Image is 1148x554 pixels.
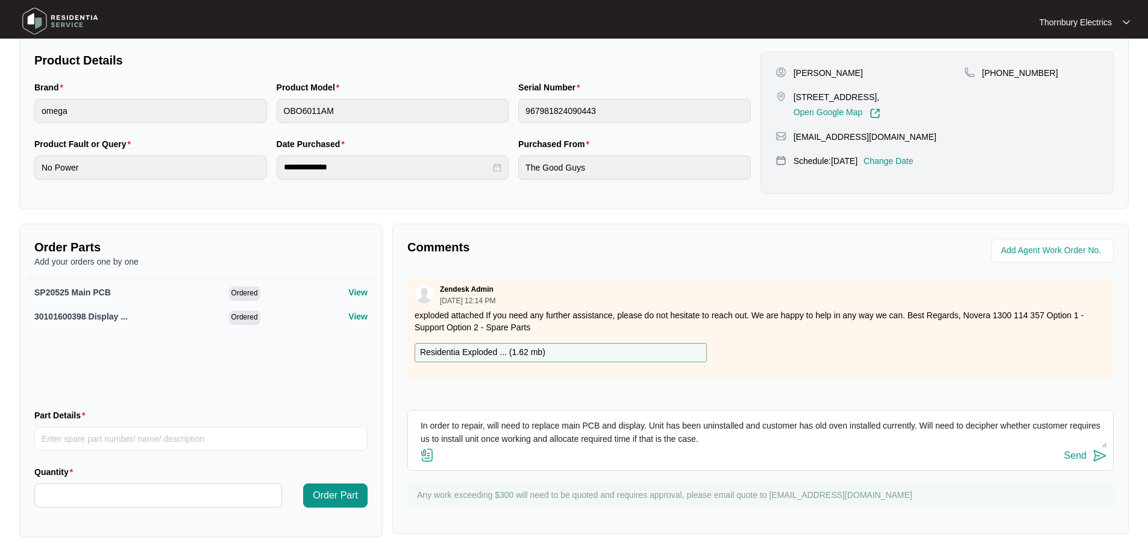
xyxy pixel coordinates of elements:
[34,288,111,297] span: SP20525 Main PCB
[794,91,880,103] p: [STREET_ADDRESS],
[870,108,880,119] img: Link-External
[277,99,509,123] input: Product Model
[34,52,751,69] p: Product Details
[440,297,495,304] p: [DATE] 12:14 PM
[35,484,281,507] input: Quantity
[313,488,358,503] span: Order Part
[34,427,368,451] input: Part Details
[417,489,1108,501] p: Any work exceeding $300 will need to be quoted and requires approval, please email quote to [EMAI...
[776,67,786,78] img: user-pin
[982,67,1058,79] p: [PHONE_NUMBER]
[303,483,368,508] button: Order Part
[518,156,751,180] input: Purchased From
[34,466,78,478] label: Quantity
[18,3,102,39] img: residentia service logo
[518,99,751,123] input: Serial Number
[277,138,350,150] label: Date Purchased
[348,286,368,298] p: View
[34,81,68,93] label: Brand
[794,131,936,143] p: [EMAIL_ADDRESS][DOMAIN_NAME]
[34,256,368,268] p: Add your orders one by one
[34,138,136,150] label: Product Fault or Query
[34,409,90,421] label: Part Details
[518,81,585,93] label: Serial Number
[1039,16,1112,28] p: Thornbury Electrics
[440,285,494,294] p: Zendesk Admin
[420,346,545,359] p: Residentia Exploded ... ( 1.62 mb )
[407,239,752,256] p: Comments
[229,310,260,325] span: Ordered
[794,67,863,79] p: [PERSON_NAME]
[1064,448,1107,464] button: Send
[864,155,914,167] p: Change Date
[420,448,434,462] img: file-attachment-doc.svg
[1064,450,1087,461] div: Send
[794,108,880,119] a: Open Google Map
[1093,449,1107,463] img: send-icon.svg
[34,99,267,123] input: Brand
[776,91,786,102] img: map-pin
[415,285,433,303] img: user.svg
[229,286,260,301] span: Ordered
[284,161,491,174] input: Date Purchased
[776,155,786,166] img: map-pin
[776,131,786,142] img: map-pin
[1123,19,1130,25] img: dropdown arrow
[348,310,368,323] p: View
[964,67,975,78] img: map-pin
[415,309,1106,333] p: exploded attached If you need any further assistance, please do not hesitate to reach out. We are...
[34,156,267,180] input: Product Fault or Query
[34,239,368,256] p: Order Parts
[518,138,594,150] label: Purchased From
[414,417,1107,448] textarea: Called out to omega OBO6011AM, as unit was DOA. Tested for power at [GEOGRAPHIC_DATA] and unit re...
[1001,244,1106,258] input: Add Agent Work Order No.
[34,312,128,321] span: 30101600398 Display ...
[794,155,858,167] p: Schedule: [DATE]
[277,81,345,93] label: Product Model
